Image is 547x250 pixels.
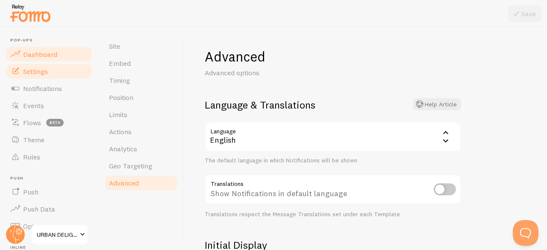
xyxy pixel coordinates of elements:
[5,63,93,80] a: Settings
[513,220,538,246] iframe: Help Scout Beacon - Open
[5,97,93,114] a: Events
[104,174,179,191] a: Advanced
[37,229,77,240] span: URBAN DELIGHT
[9,2,52,24] img: fomo-relay-logo-orange.svg
[104,72,179,89] a: Timing
[10,38,93,43] span: Pop-ups
[205,157,461,165] div: The default language in which Notifications will be shown
[23,50,57,59] span: Dashboard
[109,144,137,153] span: Analytics
[23,205,55,213] span: Push Data
[23,222,43,230] span: Opt-In
[109,162,152,170] span: Geo Targeting
[104,140,179,157] a: Analytics
[104,55,179,72] a: Embed
[109,179,139,187] span: Advanced
[5,218,93,235] a: Opt-In
[109,110,127,119] span: Limits
[104,157,179,174] a: Geo Targeting
[23,118,41,127] span: Flows
[23,188,38,196] span: Push
[205,122,461,152] div: English
[5,80,93,97] a: Notifications
[109,127,132,136] span: Actions
[5,148,93,165] a: Rules
[5,114,93,131] a: Flows beta
[413,98,461,110] button: Help Article
[205,48,461,65] h1: Advanced
[205,98,461,112] h2: Language & Translations
[104,89,179,106] a: Position
[23,67,48,76] span: Settings
[5,200,93,218] a: Push Data
[23,101,44,110] span: Events
[205,211,461,218] div: Translations respect the Message Translations set under each Template
[10,176,93,181] span: Push
[109,59,131,68] span: Embed
[5,131,93,148] a: Theme
[205,68,410,78] p: Advanced options
[104,106,179,123] a: Limits
[109,76,130,85] span: Timing
[23,153,40,161] span: Rules
[109,93,133,102] span: Position
[5,183,93,200] a: Push
[205,174,461,206] div: Show Notifications in default language
[23,135,44,144] span: Theme
[31,224,88,245] a: URBAN DELIGHT
[109,42,120,50] span: Site
[23,84,62,93] span: Notifications
[5,46,93,63] a: Dashboard
[104,123,179,140] a: Actions
[46,119,64,126] span: beta
[104,38,179,55] a: Site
